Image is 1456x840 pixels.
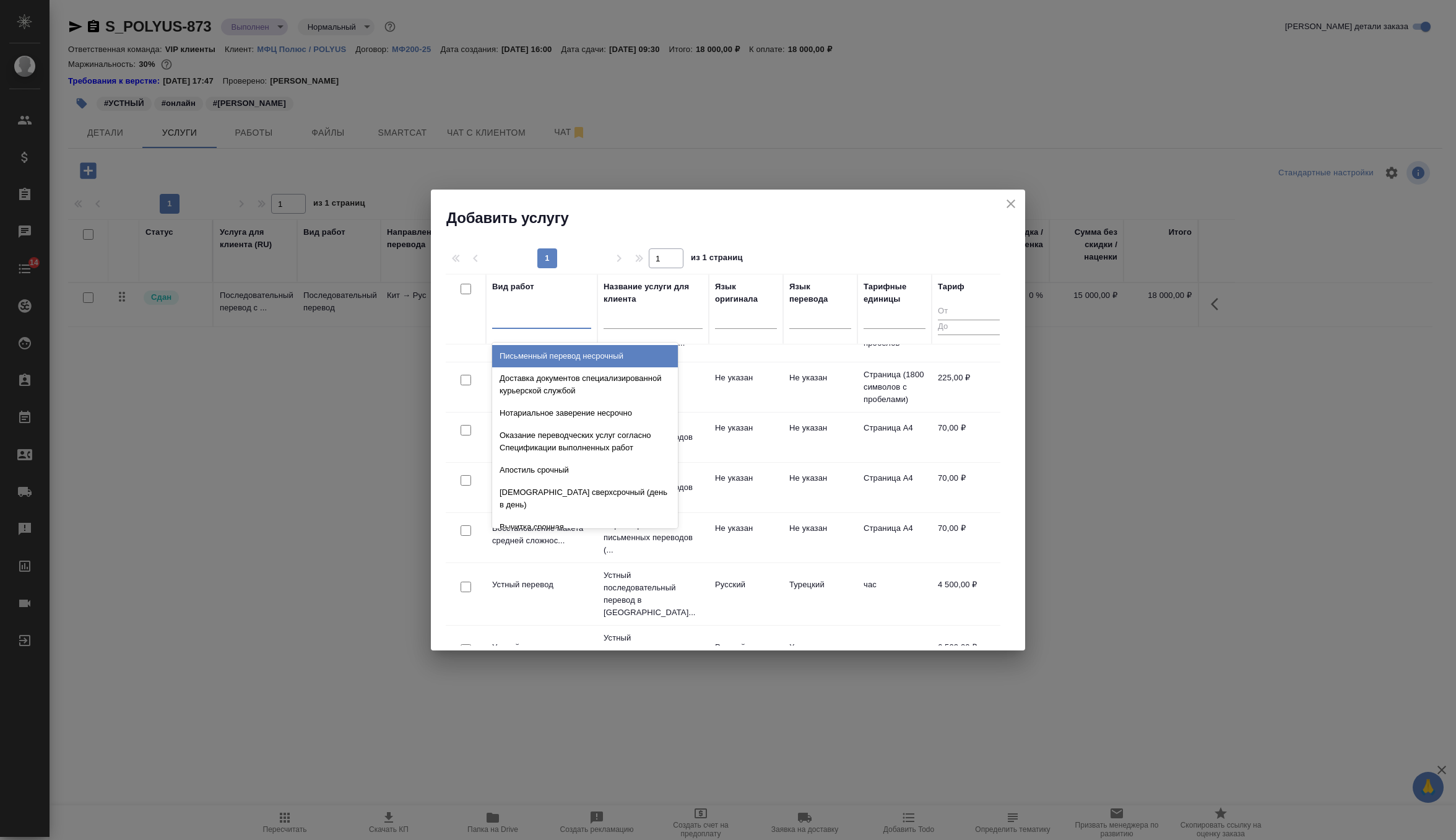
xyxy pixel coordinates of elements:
[857,362,932,412] td: Страница (1800 символов с пробелами)
[492,402,678,424] div: Нотариальное заверение несрочно
[604,519,703,556] p: Форматирование письменных переводов (...
[932,635,1006,678] td: 6 500,00 ₽
[783,365,857,409] td: Не указан
[932,516,1006,559] td: 70,00 ₽
[783,466,857,509] td: Не указан
[709,635,783,678] td: Русский
[783,572,857,616] td: Турецкий
[604,632,703,681] p: Устный последовательный перевод в [GEOGRAPHIC_DATA]...
[783,516,857,559] td: Не указан
[492,641,591,654] p: Устный перевод
[604,569,703,619] p: Устный последовательный перевод в [GEOGRAPHIC_DATA]...
[938,320,1000,335] input: До
[492,424,678,459] div: Оказание переводческих услуг согласно Спецификации выполненных работ
[857,572,932,616] td: час
[492,579,591,591] p: Устный перевод
[789,281,851,305] div: Язык перевода
[857,466,932,509] td: Страница А4
[492,522,591,547] p: Восстановление макета средней сложнос...
[709,466,783,509] td: Не указан
[691,250,743,268] span: из 1 страниц
[492,481,678,516] div: [DEMOGRAPHIC_DATA] сверхсрочный (день в день)
[857,416,932,459] td: Страница А4
[709,365,783,409] td: Не указан
[492,281,534,293] div: Вид работ
[492,459,678,481] div: Апостиль срочный
[938,281,964,293] div: Тариф
[709,516,783,559] td: Не указан
[783,416,857,459] td: Не указан
[864,281,925,305] div: Тарифные единицы
[1002,195,1020,213] button: close
[783,635,857,678] td: Хинди
[492,367,678,402] div: Доставка документов специализированной курьерской службой
[857,635,932,678] td: час
[715,281,777,305] div: Язык оригинала
[932,466,1006,509] td: 70,00 ₽
[709,572,783,616] td: Русский
[932,572,1006,616] td: 4 500,00 ₽
[492,345,678,367] div: Письменный перевод несрочный
[446,208,1025,228] h2: Добавить услугу
[492,516,678,538] div: Вычитка срочная
[932,365,1006,409] td: 225,00 ₽
[709,416,783,459] td: Не указан
[604,281,703,305] div: Название услуги для клиента
[938,304,1000,320] input: От
[857,516,932,559] td: Страница А4
[932,416,1006,459] td: 70,00 ₽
